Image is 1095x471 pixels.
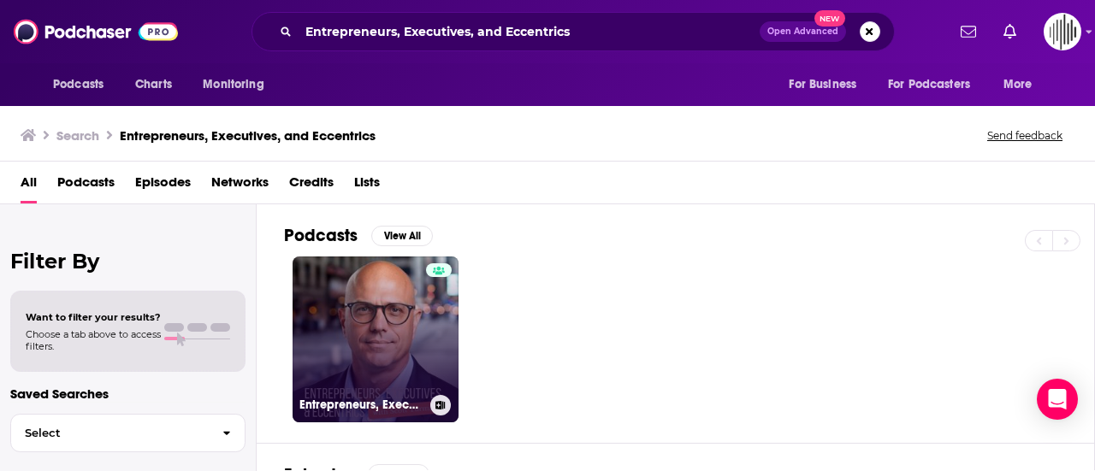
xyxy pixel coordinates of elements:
span: Choose a tab above to access filters. [26,328,161,352]
a: Credits [289,168,334,203]
button: open menu [191,68,286,101]
span: New [814,10,845,26]
a: Episodes [135,168,191,203]
button: open menu [41,68,126,101]
a: All [21,168,37,203]
input: Search podcasts, credits, & more... [299,18,760,45]
span: Podcasts [53,73,104,97]
a: PodcastsView All [284,225,433,246]
a: Entrepreneurs, Executives, and Eccentrics [293,256,459,422]
img: Podchaser - Follow, Share and Rate Podcasts [14,15,178,48]
h3: Entrepreneurs, Executives, and Eccentrics [299,397,423,412]
img: User Profile [1044,13,1081,50]
h3: Search [56,127,99,144]
h2: Podcasts [284,225,358,246]
span: Monitoring [203,73,263,97]
p: Saved Searches [10,386,246,402]
span: Charts [135,73,172,97]
span: Select [11,427,209,439]
button: View All [371,226,433,246]
a: Charts [124,68,182,101]
div: Open Intercom Messenger [1037,379,1078,420]
span: Open Advanced [767,27,838,36]
a: Show notifications dropdown [997,17,1023,46]
button: Open AdvancedNew [760,21,846,42]
button: Send feedback [982,128,1068,143]
span: For Business [789,73,856,97]
div: Search podcasts, credits, & more... [252,12,895,51]
span: Logged in as gpg2 [1044,13,1081,50]
h3: Entrepreneurs, Executives, and Eccentrics [120,127,376,144]
span: More [1003,73,1033,97]
a: Show notifications dropdown [954,17,983,46]
span: For Podcasters [888,73,970,97]
span: Want to filter your results? [26,311,161,323]
button: open menu [991,68,1054,101]
a: Networks [211,168,269,203]
button: Select [10,414,246,452]
h2: Filter By [10,249,246,274]
a: Podcasts [57,168,115,203]
a: Lists [354,168,380,203]
button: Show profile menu [1044,13,1081,50]
button: open menu [877,68,995,101]
button: open menu [777,68,878,101]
